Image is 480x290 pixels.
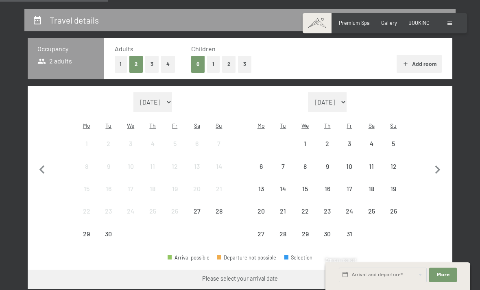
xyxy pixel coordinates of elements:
div: 29 [295,231,315,251]
button: 3 [238,56,251,72]
div: Wed Oct 01 2025 [294,133,316,155]
div: Arrival not possible [142,178,164,200]
div: Sat Sep 06 2025 [186,133,208,155]
div: Mon Sep 22 2025 [75,200,97,222]
div: Arrival not possible [338,200,360,222]
div: 18 [361,185,382,206]
div: Wed Sep 24 2025 [120,200,142,222]
div: Sat Oct 18 2025 [360,178,382,200]
div: 2 [98,140,119,161]
div: 9 [98,163,119,183]
div: 13 [187,163,207,183]
div: Wed Oct 08 2025 [294,155,316,177]
div: 28 [209,208,229,228]
div: 6 [187,140,207,161]
div: Arrival not possible [186,200,208,222]
div: 11 [361,163,382,183]
div: Arrival not possible [360,178,382,200]
a: BOOKING [408,20,430,26]
div: Tue Sep 30 2025 [98,222,120,244]
button: 1 [207,56,220,72]
div: 7 [209,140,229,161]
button: 3 [145,56,159,72]
div: Arrival not possible [208,155,230,177]
div: Arrival not possible [142,200,164,222]
div: Sun Oct 19 2025 [382,178,404,200]
button: More [429,268,457,282]
div: 12 [383,163,404,183]
div: 17 [339,185,360,206]
div: Arrival not possible [382,178,404,200]
div: Arrival not possible [164,133,186,155]
div: Mon Oct 20 2025 [250,200,272,222]
span: Premium Spa [339,20,370,26]
div: Sun Sep 21 2025 [208,178,230,200]
div: Arrival not possible [250,155,272,177]
div: Tue Oct 28 2025 [272,222,294,244]
div: 19 [383,185,404,206]
div: Tue Oct 21 2025 [272,200,294,222]
div: 23 [98,208,119,228]
div: Sun Oct 05 2025 [382,133,404,155]
div: Arrival not possible [250,200,272,222]
div: Arrival not possible [382,133,404,155]
span: 2 adults [37,57,72,65]
div: Fri Sep 05 2025 [164,133,186,155]
div: Arrival not possible [338,222,360,244]
div: 8 [76,163,96,183]
button: Previous month [34,92,51,245]
div: Mon Sep 01 2025 [75,133,97,155]
div: Arrival not possible [272,222,294,244]
div: Arrival not possible [316,222,338,244]
div: Arrival not possible [294,222,316,244]
div: Thu Sep 25 2025 [142,200,164,222]
div: Tue Sep 23 2025 [98,200,120,222]
div: Mon Sep 08 2025 [75,155,97,177]
div: 8 [295,163,315,183]
div: Thu Oct 23 2025 [316,200,338,222]
div: 15 [76,185,96,206]
span: More [436,272,449,278]
div: Tue Oct 07 2025 [272,155,294,177]
div: Arrival not possible [294,155,316,177]
div: Arrival not possible [186,178,208,200]
button: 2 [129,56,143,72]
div: Tue Oct 14 2025 [272,178,294,200]
div: Fri Sep 26 2025 [164,200,186,222]
div: Sun Sep 28 2025 [208,200,230,222]
div: Arrival not possible [338,133,360,155]
div: Arrival not possible [272,155,294,177]
button: Add room [397,55,442,73]
abbr: Thursday [149,122,156,129]
div: 20 [187,185,207,206]
div: Mon Oct 13 2025 [250,178,272,200]
div: 25 [361,208,382,228]
div: Thu Sep 18 2025 [142,178,164,200]
div: Arrival not possible [120,133,142,155]
abbr: Monday [257,122,265,129]
div: 4 [142,140,163,161]
div: Arrival not possible [208,133,230,155]
abbr: Saturday [369,122,375,129]
div: 27 [251,231,271,251]
div: Arrival not possible [294,178,316,200]
div: Arrival not possible [164,200,186,222]
div: 24 [120,208,141,228]
span: Express request [325,257,356,262]
div: Arrival not possible [338,155,360,177]
div: Sat Sep 20 2025 [186,178,208,200]
div: 20 [251,208,271,228]
div: Sat Oct 04 2025 [360,133,382,155]
button: 1 [115,56,127,72]
div: 24 [339,208,360,228]
div: Sat Oct 25 2025 [360,200,382,222]
div: Arrival not possible [98,178,120,200]
button: Next month [429,92,446,245]
div: 21 [273,208,293,228]
div: 12 [165,163,185,183]
div: 9 [317,163,337,183]
div: Arrival not possible [98,222,120,244]
div: 10 [339,163,360,183]
div: Wed Oct 15 2025 [294,178,316,200]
